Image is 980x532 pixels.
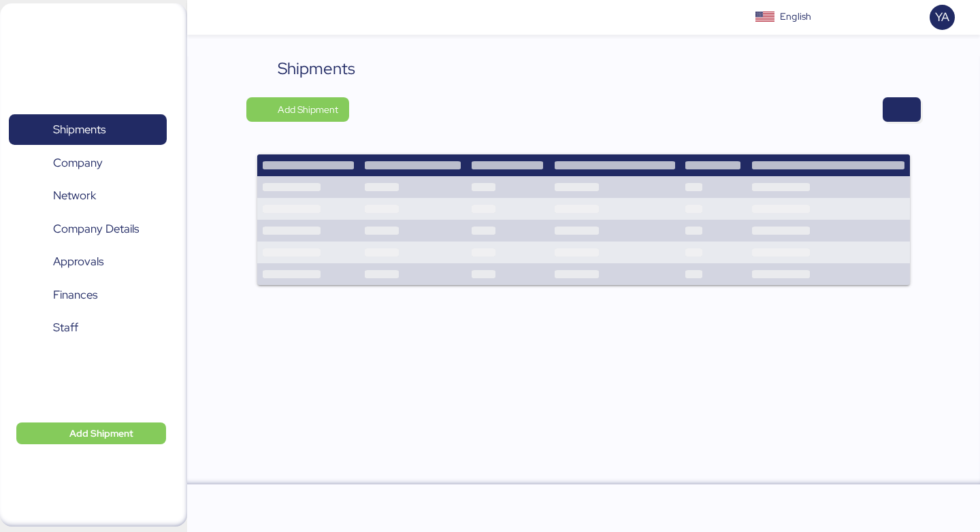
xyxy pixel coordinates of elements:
[935,8,949,26] span: YA
[9,279,167,310] a: Finances
[53,219,139,239] span: Company Details
[9,213,167,244] a: Company Details
[9,312,167,344] a: Staff
[9,180,167,212] a: Network
[69,425,133,442] span: Add Shipment
[9,246,167,278] a: Approvals
[53,285,97,305] span: Finances
[53,318,78,337] span: Staff
[9,114,167,146] a: Shipments
[53,186,96,205] span: Network
[278,56,355,81] div: Shipments
[53,153,103,173] span: Company
[780,10,811,24] div: English
[278,101,338,118] span: Add Shipment
[246,97,349,122] button: Add Shipment
[16,422,166,444] button: Add Shipment
[195,6,218,29] button: Menu
[9,147,167,178] a: Company
[53,252,103,271] span: Approvals
[53,120,105,139] span: Shipments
